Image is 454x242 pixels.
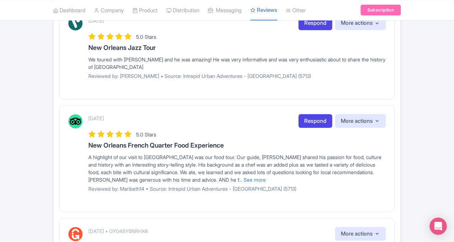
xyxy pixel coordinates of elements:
[335,227,386,241] button: More actions
[335,114,386,128] button: More actions
[88,44,386,51] h3: New Orleans Jazz Tour
[88,142,386,149] h3: New Orleans French Quarter Food Experience
[88,227,148,235] p: [DATE] • GYG48Y8NRHX4
[298,16,332,30] a: Respond
[239,177,266,183] a: ... See more
[136,34,156,40] span: 5.0 Stars
[53,0,85,20] a: Dashboard
[166,0,199,20] a: Distribution
[298,114,332,128] a: Respond
[208,0,242,20] a: Messaging
[133,0,158,20] a: Product
[335,16,386,30] button: More actions
[136,131,156,138] span: 5.0 Stars
[94,0,124,20] a: Company
[286,0,306,20] a: Other
[68,114,83,129] img: Tripadvisor Logo
[88,17,104,24] p: [DATE]
[88,72,386,80] p: Reviewed by: [PERSON_NAME] • Source: Intrepid Urban Adventures - [GEOGRAPHIC_DATA] (5713)
[88,153,386,183] div: A highlight of our visit to [GEOGRAPHIC_DATA] was our food tour. Our guide, [PERSON_NAME] shared ...
[88,56,386,71] div: We toured with [PERSON_NAME] and he was amazing! He was very informative and was very enthusiasti...
[68,227,83,241] img: GetYourGuide Logo
[88,115,104,122] p: [DATE]
[361,5,401,15] a: Subscription
[68,16,83,31] img: Viator Logo
[430,218,447,235] div: Open Intercom Messenger
[88,185,386,192] p: Reviewed by: Maribeth14 • Source: Intrepid Urban Adventures - [GEOGRAPHIC_DATA] (5713)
